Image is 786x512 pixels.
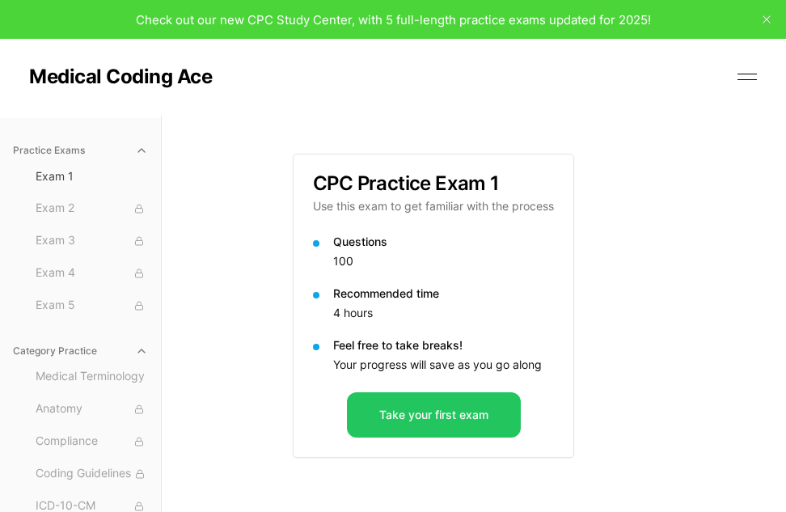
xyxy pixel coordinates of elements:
[333,337,554,353] p: Feel free to take breaks!
[29,461,154,487] button: Coding Guidelines
[36,297,148,315] span: Exam 5
[29,396,154,422] button: Anatomy
[6,138,154,163] button: Practice Exams
[36,368,148,386] span: Medical Terminology
[333,286,554,302] p: Recommended time
[36,465,148,483] span: Coding Guidelines
[36,168,148,184] span: Exam 1
[29,67,212,87] a: Medical Coding Ace
[522,433,786,512] iframe: portal-trigger
[29,260,154,286] button: Exam 4
[29,293,154,319] button: Exam 5
[29,364,154,390] button: Medical Terminology
[754,6,780,32] button: close
[36,232,148,250] span: Exam 3
[136,12,651,28] span: Check out our new CPC Study Center, with 5 full-length practice exams updated for 2025!
[36,433,148,451] span: Compliance
[29,163,154,189] button: Exam 1
[36,400,148,418] span: Anatomy
[29,429,154,455] button: Compliance
[36,200,148,218] span: Exam 2
[36,264,148,282] span: Exam 4
[313,174,554,193] h3: CPC Practice Exam 1
[333,357,554,373] p: Your progress will save as you go along
[29,196,154,222] button: Exam 2
[313,198,554,214] p: Use this exam to get familiar with the process
[6,338,154,364] button: Category Practice
[333,253,554,269] p: 100
[333,305,554,321] p: 4 hours
[333,234,554,250] p: Questions
[29,228,154,254] button: Exam 3
[347,392,521,438] button: Take your first exam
